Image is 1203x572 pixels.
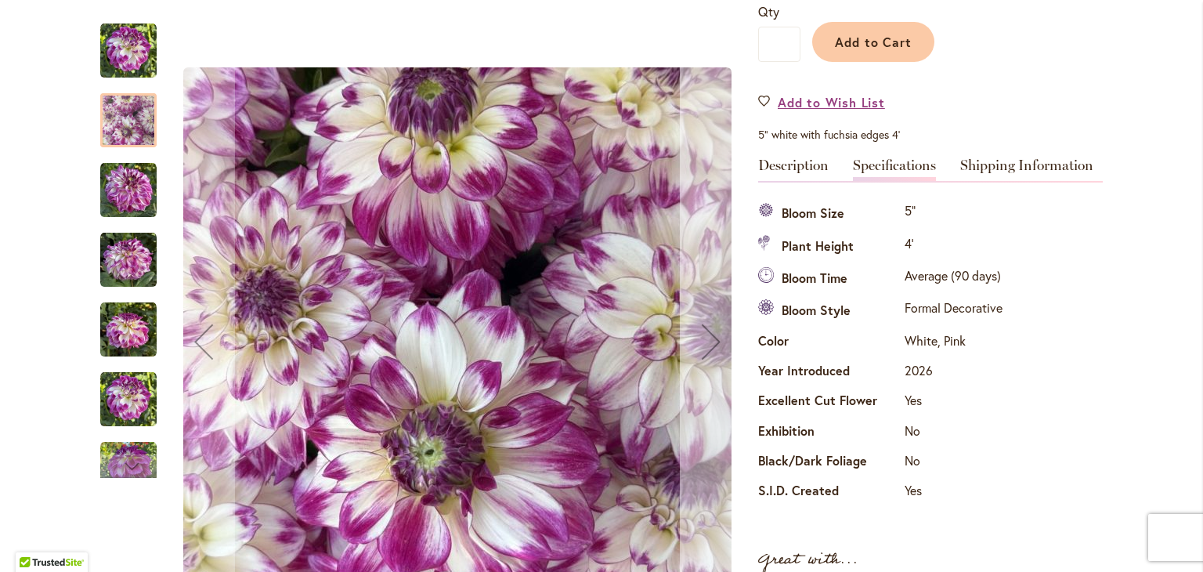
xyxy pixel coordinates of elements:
td: Formal Decorative [901,295,1006,328]
a: Description [758,158,829,181]
img: MISS ATTITUDE [100,23,157,79]
a: Specifications [853,158,936,181]
td: Average (90 days) [901,263,1006,295]
div: MISS ATTITUDE [100,287,172,357]
td: Yes [901,478,1006,508]
td: No [901,448,1006,478]
img: MISS ATTITUDE [100,371,157,428]
th: Excellent Cut Flower [758,388,901,418]
iframe: Launch Accessibility Center [12,516,56,560]
a: Add to Wish List [758,93,885,111]
span: Qty [758,3,779,20]
div: MISS ATTITUDE [100,357,172,426]
td: Yes [901,388,1006,418]
div: Next [100,454,157,478]
div: MISS ATTITUDE [100,426,172,496]
div: MISS ATTITUDE [100,147,172,217]
td: 4' [901,230,1006,262]
th: Year Introduced [758,358,901,388]
img: MISS ATTITUDE [100,302,157,358]
div: MISS ATTITUDE [100,8,172,78]
td: No [901,418,1006,447]
a: Shipping Information [960,158,1093,181]
img: MISS ATTITUDE [100,232,157,288]
th: Bloom Size [758,198,901,230]
th: Bloom Time [758,263,901,295]
span: Add to Cart [835,34,912,50]
div: Detailed Product Info [758,158,1103,508]
div: MISS ATTITUDE [100,217,172,287]
th: Color [758,328,901,357]
td: White, Pink [901,328,1006,357]
span: Add to Wish List [778,93,885,111]
td: 5" [901,198,1006,230]
th: Plant Height [758,230,901,262]
th: Black/Dark Foliage [758,448,901,478]
div: MISS ATTITUDE [100,78,172,147]
td: 2026 [901,358,1006,388]
th: Exhibition [758,418,901,447]
button: Add to Cart [812,22,934,62]
th: Bloom Style [758,295,901,328]
th: S.I.D. Created [758,478,901,508]
p: 5” white with fuchsia edges 4’ [758,127,1103,143]
img: MISS ATTITUDE [100,162,157,219]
